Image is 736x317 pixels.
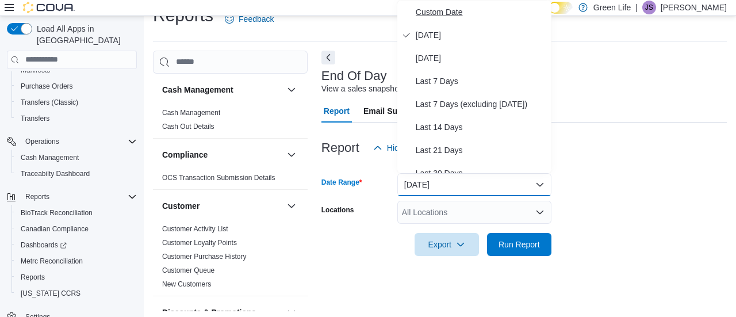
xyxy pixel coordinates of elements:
[162,252,247,261] span: Customer Purchase History
[321,69,387,83] h3: End Of Day
[16,79,137,93] span: Purchase Orders
[162,149,208,161] h3: Compliance
[162,253,247,261] a: Customer Purchase History
[32,23,137,46] span: Load All Apps in [GEOGRAPHIC_DATA]
[421,233,472,256] span: Export
[369,136,452,159] button: Hide Parameters
[416,5,547,19] span: Custom Date
[499,239,540,250] span: Run Report
[11,237,141,253] a: Dashboards
[416,143,547,157] span: Last 21 Days
[16,96,83,109] a: Transfers (Classic)
[162,280,211,289] span: New Customers
[16,206,97,220] a: BioTrack Reconciliation
[2,133,141,150] button: Operations
[162,109,220,117] a: Cash Management
[162,266,214,275] span: Customer Queue
[16,167,137,181] span: Traceabilty Dashboard
[21,190,137,204] span: Reports
[162,238,237,247] span: Customer Loyalty Points
[549,2,573,14] input: Dark Mode
[11,78,141,94] button: Purchase Orders
[25,192,49,201] span: Reports
[21,82,73,91] span: Purchase Orders
[16,270,137,284] span: Reports
[321,141,359,155] h3: Report
[11,269,141,285] button: Reports
[21,289,80,298] span: [US_STATE] CCRS
[16,79,78,93] a: Purchase Orders
[16,287,85,300] a: [US_STATE] CCRS
[21,135,137,148] span: Operations
[416,28,547,42] span: [DATE]
[11,253,141,269] button: Metrc Reconciliation
[16,112,54,125] a: Transfers
[162,108,220,117] span: Cash Management
[11,94,141,110] button: Transfers (Classic)
[21,224,89,234] span: Canadian Compliance
[16,112,137,125] span: Transfers
[16,167,94,181] a: Traceabilty Dashboard
[23,2,75,13] img: Cova
[21,190,54,204] button: Reports
[535,208,545,217] button: Open list of options
[635,1,638,14] p: |
[162,239,237,247] a: Customer Loyalty Points
[416,74,547,88] span: Last 7 Days
[162,224,228,234] span: Customer Activity List
[16,96,137,109] span: Transfers (Classic)
[162,149,282,161] button: Compliance
[21,98,78,107] span: Transfers (Classic)
[220,7,278,30] a: Feedback
[2,189,141,205] button: Reports
[593,1,631,14] p: Green Life
[21,257,83,266] span: Metrc Reconciliation
[11,150,141,166] button: Cash Management
[21,273,45,282] span: Reports
[11,205,141,221] button: BioTrack Reconciliation
[321,51,335,64] button: Next
[162,174,275,182] a: OCS Transaction Submission Details
[16,238,137,252] span: Dashboards
[162,200,200,212] h3: Customer
[324,100,350,123] span: Report
[162,173,275,182] span: OCS Transaction Submission Details
[153,222,308,296] div: Customer
[11,221,141,237] button: Canadian Compliance
[285,83,298,97] button: Cash Management
[487,233,551,256] button: Run Report
[21,169,90,178] span: Traceabilty Dashboard
[321,83,490,95] div: View a sales snapshot for a date or date range.
[16,287,137,300] span: Washington CCRS
[387,142,447,154] span: Hide Parameters
[162,225,228,233] a: Customer Activity List
[661,1,727,14] p: [PERSON_NAME]
[642,1,656,14] div: Joanna Smith
[16,270,49,284] a: Reports
[645,1,653,14] span: JS
[416,120,547,134] span: Last 14 Days
[16,206,137,220] span: BioTrack Reconciliation
[153,106,308,138] div: Cash Management
[162,200,282,212] button: Customer
[16,254,87,268] a: Metrc Reconciliation
[16,151,83,165] a: Cash Management
[363,100,436,123] span: Email Subscription
[239,13,274,25] span: Feedback
[321,178,362,187] label: Date Range
[21,208,93,217] span: BioTrack Reconciliation
[162,122,214,131] span: Cash Out Details
[16,254,137,268] span: Metrc Reconciliation
[162,84,282,96] button: Cash Management
[16,151,137,165] span: Cash Management
[416,51,547,65] span: [DATE]
[11,285,141,301] button: [US_STATE] CCRS
[397,173,551,196] button: [DATE]
[25,137,59,146] span: Operations
[162,266,214,274] a: Customer Queue
[162,280,211,288] a: New Customers
[162,84,233,96] h3: Cash Management
[416,97,547,111] span: Last 7 Days (excluding [DATE])
[285,148,298,162] button: Compliance
[21,114,49,123] span: Transfers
